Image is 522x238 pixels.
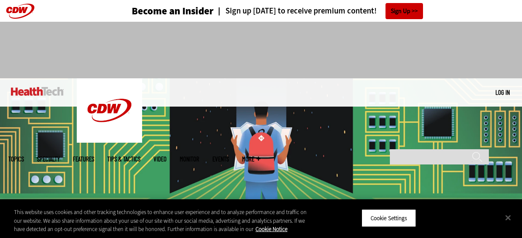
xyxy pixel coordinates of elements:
[102,30,420,70] iframe: advertisement
[107,156,140,162] a: Tips & Tactics
[77,78,142,143] img: Home
[242,156,260,162] span: More
[495,88,510,97] div: User menu
[154,156,167,162] a: Video
[99,6,214,16] a: Become an Insider
[77,136,142,145] a: CDW
[212,156,229,162] a: Events
[495,88,510,96] a: Log in
[180,156,199,162] a: MonITor
[37,156,60,162] span: Specialty
[11,87,64,96] img: Home
[498,208,518,227] button: Close
[14,208,313,234] div: This website uses cookies and other tracking technologies to enhance user experience and to analy...
[386,3,423,19] a: Sign Up
[214,7,377,15] a: Sign up [DATE] to receive premium content!
[256,225,287,233] a: More information about your privacy
[362,209,416,227] button: Cookie Settings
[73,156,94,162] a: Features
[8,156,24,162] span: Topics
[132,6,214,16] h3: Become an Insider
